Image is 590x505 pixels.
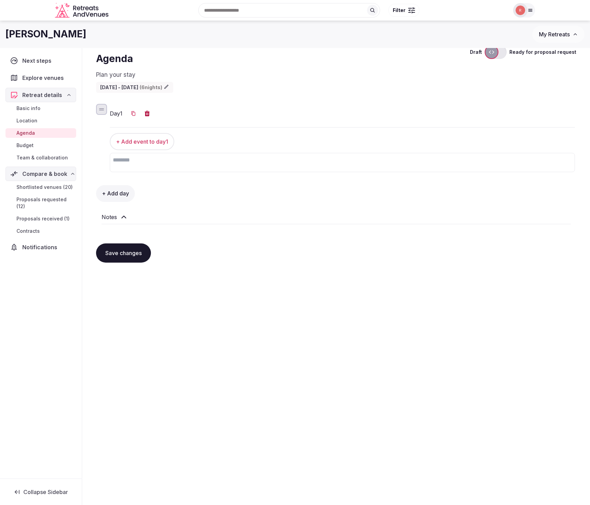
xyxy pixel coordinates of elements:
button: Filter [388,4,420,17]
span: Shortlisted venues (20) [16,184,73,191]
span: Next steps [22,57,54,65]
span: Budget [16,142,34,149]
a: Location [5,116,76,125]
button: My Retreats [532,26,585,43]
span: ( 6 nights) [140,84,162,91]
h3: Day 1 [110,109,122,118]
span: Explore venues [22,74,67,82]
span: Proposals requested (12) [16,196,73,210]
div: Ready for proposal request [509,49,576,56]
a: Contracts [5,226,76,236]
h1: Agenda [96,52,464,65]
a: Explore venues [5,71,76,85]
button: [DATE] - [DATE] (6nights) [96,82,173,93]
span: My Retreats [539,31,570,38]
span: Retreat details [22,91,62,99]
a: Shortlisted venues (20) [5,182,76,192]
button: Save changes [96,243,151,263]
span: Filter [393,7,405,14]
a: Proposals received (1) [5,214,76,224]
h2: Notes [102,213,117,221]
span: Contracts [16,228,40,235]
a: Visit the homepage [55,3,110,18]
a: Next steps [5,53,76,68]
span: Agenda [16,130,35,136]
a: Budget [5,141,76,150]
button: Collapse Sidebar [5,484,76,500]
span: Compare & book [22,170,67,178]
p: Plan your stay [96,71,464,79]
a: Basic info [5,104,76,113]
span: Basic info [16,105,40,112]
div: [DATE] - [DATE] [96,82,173,93]
span: Collapse Sidebar [23,489,68,495]
button: + Add day [96,185,135,202]
span: Notifications [22,243,60,251]
a: Team & collaboration [5,153,76,163]
a: Agenda [5,128,76,138]
div: Draft [470,49,482,56]
span: Proposals received (1) [16,215,70,222]
a: Proposals requested (12) [5,195,76,211]
span: Location [16,117,37,124]
button: + Add event to day1 [110,133,174,150]
img: Ryan Sanford [516,5,525,15]
h1: [PERSON_NAME] [5,27,86,41]
a: Notifications [5,240,76,254]
span: Team & collaboration [16,154,68,161]
svg: Retreats and Venues company logo [55,3,110,18]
